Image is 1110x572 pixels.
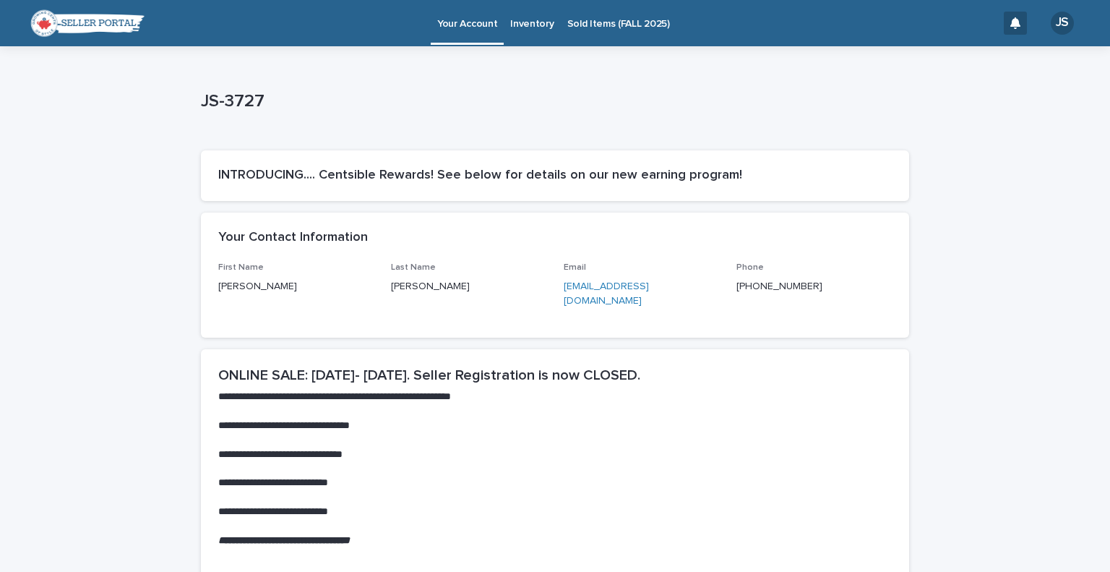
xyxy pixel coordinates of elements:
span: Phone [736,263,764,272]
p: [PERSON_NAME] [218,279,374,294]
a: [EMAIL_ADDRESS][DOMAIN_NAME] [564,281,649,307]
h2: INTRODUCING.... Centsible Rewards! See below for details on our new earning program! [218,168,892,184]
img: Wxgr8e0QTxOLugcwBcqd [29,9,145,38]
a: [PHONE_NUMBER] [736,281,822,291]
span: First Name [218,263,264,272]
h2: Your Contact Information [218,230,368,246]
span: Last Name [391,263,436,272]
h2: ONLINE SALE: [DATE]- [DATE]. Seller Registration is now CLOSED. [218,367,892,384]
p: JS-3727 [201,91,903,112]
div: JS [1051,12,1074,35]
span: Email [564,263,586,272]
p: [PERSON_NAME] [391,279,546,294]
